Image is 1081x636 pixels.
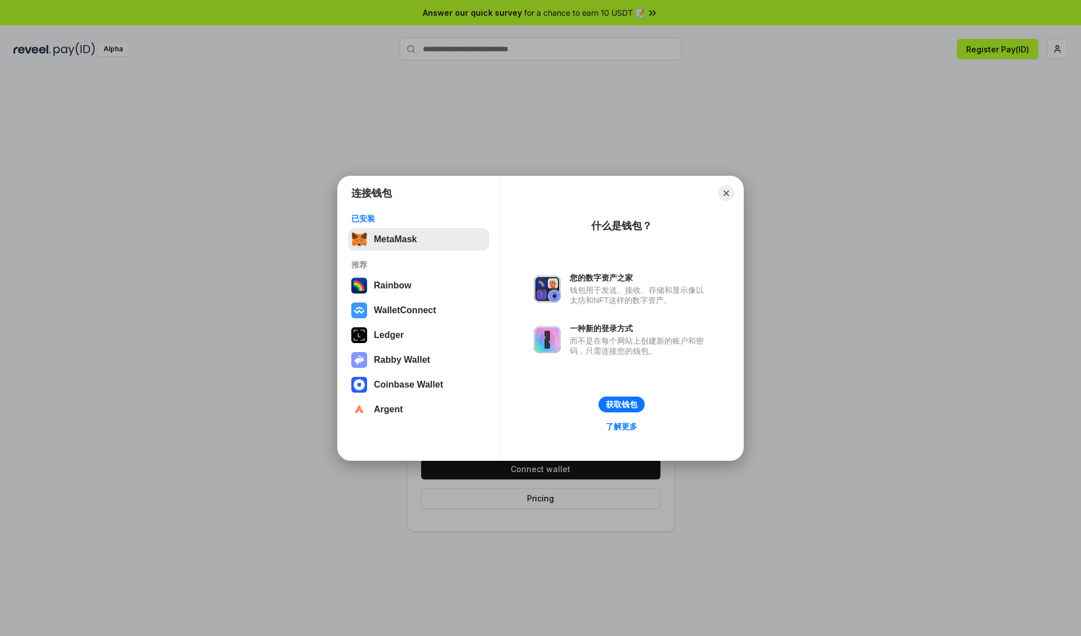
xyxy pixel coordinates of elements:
[348,373,489,396] button: Coinbase Wallet
[374,355,430,365] div: Rabby Wallet
[534,275,561,303] img: svg+xml,%3Csvg%20xmlns%3D%22http%3A%2F%2Fwww.w3.org%2F2000%2Fsvg%22%20fill%3D%22none%22%20viewBox...
[351,377,367,393] img: svg+xml,%3Csvg%20width%3D%2228%22%20height%3D%2228%22%20viewBox%3D%220%200%2028%2028%22%20fill%3D...
[351,232,367,247] img: svg+xml,%3Csvg%20fill%3D%22none%22%20height%3D%2233%22%20viewBox%3D%220%200%2035%2033%22%20width%...
[348,299,489,322] button: WalletConnect
[374,234,417,244] div: MetaMask
[570,336,709,356] div: 而不是在每个网站上创建新的账户和密码，只需连接您的钱包。
[374,380,443,390] div: Coinbase Wallet
[351,214,486,224] div: 已安装
[351,186,392,200] h1: 连接钱包
[374,404,403,415] div: Argent
[348,228,489,251] button: MetaMask
[348,398,489,421] button: Argent
[351,327,367,343] img: svg+xml,%3Csvg%20xmlns%3D%22http%3A%2F%2Fwww.w3.org%2F2000%2Fsvg%22%20width%3D%2228%22%20height%3...
[591,219,652,233] div: 什么是钱包？
[351,402,367,417] img: svg+xml,%3Csvg%20width%3D%2228%22%20height%3D%2228%22%20viewBox%3D%220%200%2028%2028%22%20fill%3D...
[718,185,734,201] button: Close
[570,273,709,283] div: 您的数字资产之家
[598,397,645,412] button: 获取钱包
[351,352,367,368] img: svg+xml,%3Csvg%20xmlns%3D%22http%3A%2F%2Fwww.w3.org%2F2000%2Fsvg%22%20fill%3D%22none%22%20viewBox...
[348,349,489,371] button: Rabby Wallet
[534,326,561,353] img: svg+xml,%3Csvg%20xmlns%3D%22http%3A%2F%2Fwww.w3.org%2F2000%2Fsvg%22%20fill%3D%22none%22%20viewBox...
[351,278,367,293] img: svg+xml,%3Csvg%20width%3D%22120%22%20height%3D%22120%22%20viewBox%3D%220%200%20120%20120%22%20fil...
[570,323,709,333] div: 一种新的登录方式
[570,285,709,305] div: 钱包用于发送、接收、存储和显示像以太坊和NFT这样的数字资产。
[374,330,404,340] div: Ledger
[348,324,489,346] button: Ledger
[606,421,637,432] div: 了解更多
[599,419,644,434] a: 了解更多
[374,305,436,315] div: WalletConnect
[351,303,367,318] img: svg+xml,%3Csvg%20width%3D%2228%22%20height%3D%2228%22%20viewBox%3D%220%200%2028%2028%22%20fill%3D...
[348,274,489,297] button: Rainbow
[374,281,412,291] div: Rainbow
[351,260,486,270] div: 推荐
[606,399,637,410] div: 获取钱包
